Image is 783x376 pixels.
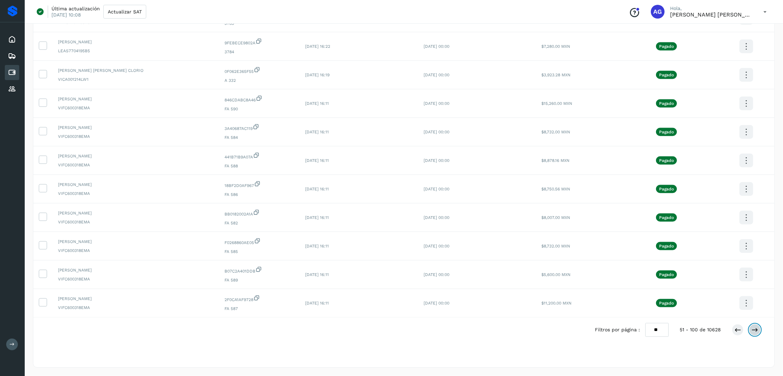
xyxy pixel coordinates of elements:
[108,9,142,14] span: Actualizar SAT
[58,96,214,102] span: [PERSON_NAME]
[225,266,294,274] span: B07C2A401DDB
[424,44,449,49] span: [DATE] 00:00
[424,130,449,134] span: [DATE] 00:00
[58,267,214,273] span: [PERSON_NAME]
[541,244,570,248] span: $8,732.00 MXN
[659,101,674,106] p: Pagado
[225,180,294,189] span: 18BF2D0AF967
[225,277,294,283] span: FA 589
[225,95,294,103] span: 846CDABC8A46
[659,73,674,77] p: Pagado
[424,244,449,248] span: [DATE] 00:00
[305,130,329,134] span: [DATE] 16:11
[225,106,294,112] span: FA 590
[305,101,329,106] span: [DATE] 16:11
[541,215,570,220] span: $8,007.00 MXN
[58,76,214,82] span: VICA001214LW1
[58,153,214,159] span: [PERSON_NAME]
[225,123,294,132] span: 3A40687AC119
[58,305,214,311] span: VIFC600318EMA
[659,158,674,163] p: Pagado
[225,295,294,303] span: 2F0CA1AF9728
[58,124,214,131] span: [PERSON_NAME]
[225,163,294,169] span: FA 588
[225,209,294,217] span: BB0182002A1A
[225,248,294,255] span: FA 585
[424,272,449,277] span: [DATE] 00:00
[225,49,294,55] span: 3784
[58,181,214,188] span: [PERSON_NAME]
[58,296,214,302] span: [PERSON_NAME]
[541,44,570,49] span: $7,280.00 MXN
[659,44,674,49] p: Pagado
[305,272,329,277] span: [DATE] 16:11
[5,32,19,47] div: Inicio
[58,190,214,197] span: VIFC600318EMA
[225,77,294,84] span: A 332
[51,12,81,18] p: [DATE] 10:08
[58,48,214,54] span: LEAS7704195B5
[541,272,571,277] span: $5,600.00 MXN
[680,326,721,333] span: 51 - 100 de 10628
[659,187,674,191] p: Pagado
[305,158,329,163] span: [DATE] 16:11
[225,191,294,198] span: FA 586
[541,187,570,191] span: $8,750.56 MXN
[424,73,449,77] span: [DATE] 00:00
[5,81,19,97] div: Proveedores
[595,326,640,333] span: Filtros por página :
[58,105,214,111] span: VIFC600318EMA
[305,73,330,77] span: [DATE] 16:19
[225,237,294,246] span: F0268860AE05
[225,134,294,141] span: FA 584
[58,133,214,140] span: VIFC600318EMA
[225,306,294,312] span: FA 587
[305,187,329,191] span: [DATE] 16:11
[58,239,214,245] span: [PERSON_NAME]
[659,272,674,277] p: Pagado
[424,215,449,220] span: [DATE] 00:00
[424,158,449,163] span: [DATE] 00:00
[58,247,214,254] span: VIFC600318EMA
[670,5,752,11] p: Hola,
[305,244,329,248] span: [DATE] 16:11
[225,66,294,75] span: 0F062E365F55
[5,48,19,64] div: Embarques
[659,130,674,134] p: Pagado
[305,215,329,220] span: [DATE] 16:11
[58,67,214,74] span: [PERSON_NAME] [PERSON_NAME] CLORIO
[58,219,214,225] span: VIFC600318EMA
[225,38,294,46] span: 9FEBECE9802A
[225,220,294,226] span: FA 582
[5,65,19,80] div: Cuentas por pagar
[541,130,570,134] span: $8,732.00 MXN
[541,101,572,106] span: $15,260.00 MXN
[225,152,294,160] span: 441B71B9A07A
[305,44,330,49] span: [DATE] 16:22
[58,162,214,168] span: VIFC600318EMA
[103,5,146,19] button: Actualizar SAT
[670,11,752,18] p: Abigail Gonzalez Leon
[51,5,100,12] p: Última actualización
[305,301,329,306] span: [DATE] 16:11
[541,73,571,77] span: $3,923.28 MXN
[659,215,674,220] p: Pagado
[58,39,214,45] span: [PERSON_NAME]
[58,210,214,216] span: [PERSON_NAME]
[659,301,674,306] p: Pagado
[541,158,569,163] span: $8,878.16 MXN
[58,276,214,282] span: VIFC600318EMA
[659,244,674,248] p: Pagado
[424,187,449,191] span: [DATE] 00:00
[424,101,449,106] span: [DATE] 00:00
[541,301,572,306] span: $11,200.00 MXN
[424,301,449,306] span: [DATE] 00:00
